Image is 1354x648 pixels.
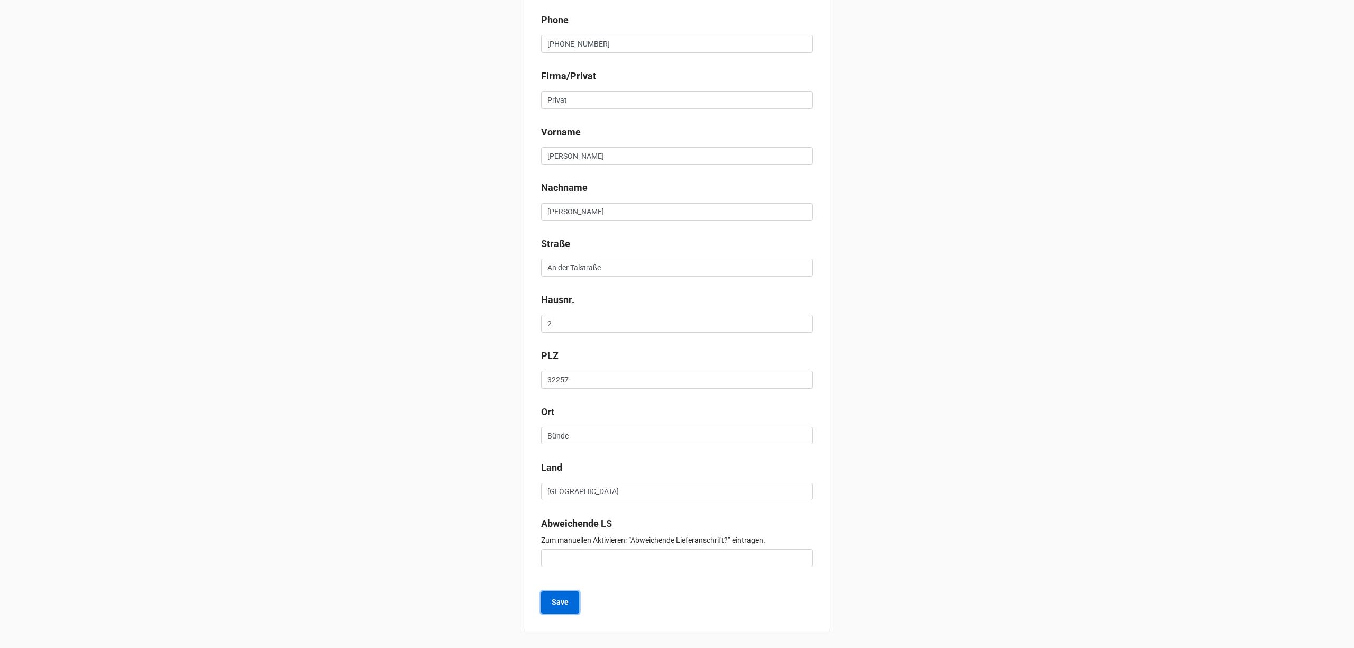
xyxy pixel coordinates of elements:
[541,460,562,475] label: Land
[541,349,559,363] label: PLZ
[552,597,569,608] b: Save
[541,69,596,84] label: Firma/Privat
[541,13,569,28] label: Phone
[541,516,612,531] label: Abweichende LS
[541,180,588,195] label: Nachname
[541,535,813,545] p: Zum manuellen Aktivieren: “Abweichende Lieferanschrift?” eintragen.
[541,125,581,140] label: Vorname
[541,293,574,307] label: Hausnr.
[541,405,554,419] label: Ort
[541,591,579,614] button: Save
[541,236,570,251] label: Straße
